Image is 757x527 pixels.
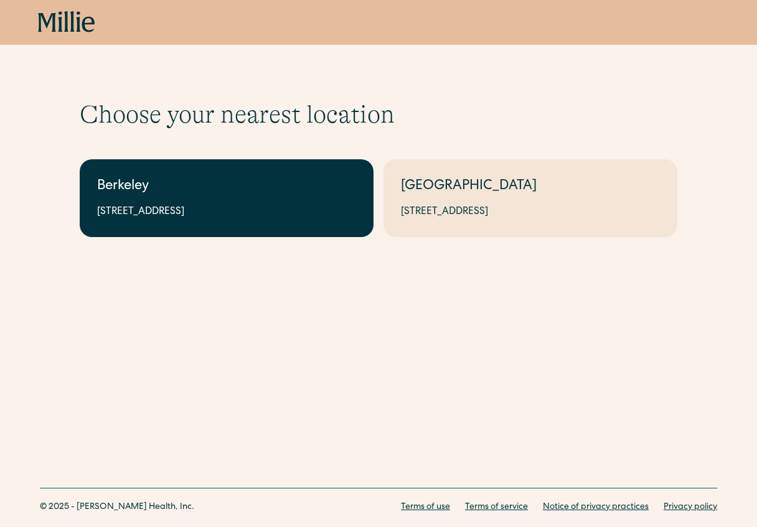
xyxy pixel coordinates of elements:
[401,205,660,220] div: [STREET_ADDRESS]
[543,501,649,514] a: Notice of privacy practices
[38,11,95,34] a: home
[465,501,528,514] a: Terms of service
[401,501,450,514] a: Terms of use
[80,159,374,237] a: Berkeley[STREET_ADDRESS]
[97,205,356,220] div: [STREET_ADDRESS]
[664,501,717,514] a: Privacy policy
[383,159,677,237] a: [GEOGRAPHIC_DATA][STREET_ADDRESS]
[401,177,660,197] div: [GEOGRAPHIC_DATA]
[97,177,356,197] div: Berkeley
[80,100,677,129] h1: Choose your nearest location
[40,501,194,514] div: © 2025 - [PERSON_NAME] Health, Inc.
